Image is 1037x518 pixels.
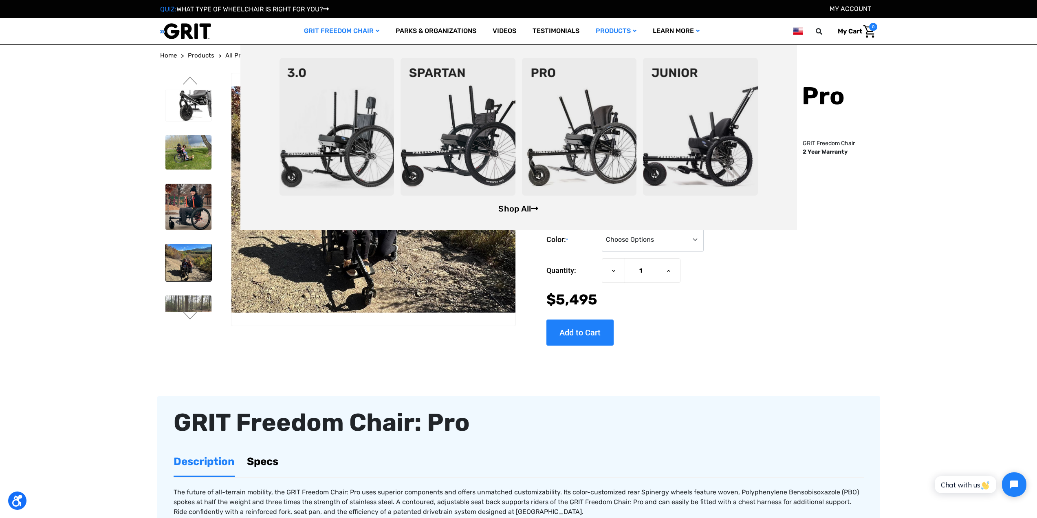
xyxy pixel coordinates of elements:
input: Add to Cart [546,320,614,346]
span: 0 [869,23,877,31]
label: Color: [546,227,598,252]
img: spartan2.png [401,58,515,196]
a: Cart with 0 items [832,23,877,40]
p: GRIT Freedom Chair [803,139,855,148]
div: GRIT Freedom Chair: Pro [174,404,864,441]
span: $5,495 [546,291,597,308]
button: Go to slide 3 of 3 [182,311,199,321]
span: QUIZ: [160,5,176,13]
button: Go to slide 1 of 3 [182,77,199,86]
span: Home [160,52,177,59]
img: us.png [793,26,803,36]
label: Quantity: [546,258,598,283]
nav: Breadcrumb [160,51,877,60]
a: GRIT Freedom Chair [296,18,387,44]
a: QUIZ:WHAT TYPE OF WHEELCHAIR IS RIGHT FOR YOU? [160,5,329,13]
img: 3point0.png [280,58,394,196]
a: Products [188,51,214,60]
img: junior-chair.png [643,58,758,196]
span: All Products [225,52,261,59]
span: Products [188,52,214,59]
a: Description [174,447,235,476]
span: My Cart [838,27,862,35]
a: Shop All [498,204,538,214]
img: GRIT Freedom Chair: Pro [165,135,211,170]
a: Home [160,51,177,60]
strong: 2 Year Warranty [803,148,848,155]
img: GRIT Freedom Chair: Pro [165,295,211,345]
a: Specs [247,447,278,476]
img: GRIT Freedom Chair: Pro [165,244,211,281]
a: Products [588,18,645,44]
a: Account [830,5,871,13]
img: GRIT Freedom Chair: Pro [165,184,211,230]
img: GRIT Freedom Chair Pro: close up of front reinforced, tubular front fork and mountainboard wheel ... [165,90,211,121]
span: The future of all-terrain mobility, the GRIT Freedom Chair: Pro uses superior components and offe... [174,488,859,516]
img: Cart [863,25,875,38]
a: Parks & Organizations [387,18,484,44]
img: GRIT All-Terrain Wheelchair and Mobility Equipment [160,23,211,40]
iframe: Tidio Chat [926,465,1033,504]
a: All Products [225,51,261,60]
img: pro-chair.png [522,58,637,196]
img: GRIT Freedom Chair: Pro [231,86,515,313]
input: Search [819,23,832,40]
a: Testimonials [524,18,588,44]
a: Videos [484,18,524,44]
a: Learn More [645,18,708,44]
